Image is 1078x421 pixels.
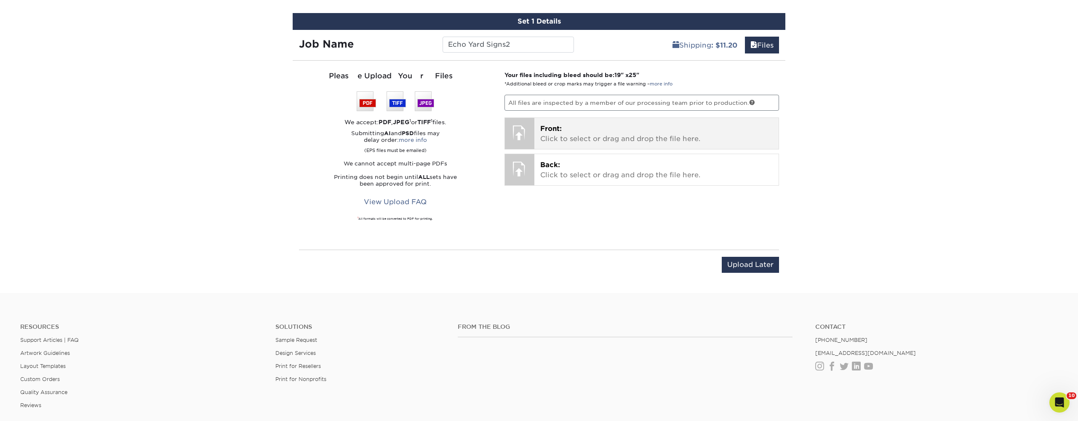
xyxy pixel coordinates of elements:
input: Enter a job name [443,37,574,53]
div: All formats will be converted to PDF for printing. [299,217,492,221]
sup: 1 [409,118,411,123]
strong: PDF [379,119,391,125]
img: We accept: PSD, TIFF, or JPEG (JPG) [357,91,434,111]
span: Front: [540,125,562,133]
a: Support Articles | FAQ [20,337,79,343]
strong: TIFF [417,119,431,125]
div: Set 1 Details [293,13,785,30]
h4: Resources [20,323,263,330]
a: Custom Orders [20,376,60,382]
a: Print for Resellers [275,363,321,369]
a: Reviews [20,402,41,408]
span: Back: [540,161,560,169]
p: Printing does not begin until sets have been approved for print. [299,174,492,187]
sup: 1 [358,216,358,219]
strong: ALL [418,174,430,180]
a: Artwork Guidelines [20,350,70,356]
p: Submitting and files may delay order: [299,130,492,154]
p: We cannot accept multi-page PDFs [299,160,492,167]
a: [EMAIL_ADDRESS][DOMAIN_NAME] [815,350,916,356]
span: 25 [629,72,636,78]
a: Sample Request [275,337,317,343]
p: Click to select or drag and drop the file here. [540,160,773,180]
span: shipping [672,41,679,49]
p: All files are inspected by a member of our processing team prior to production. [504,95,779,111]
a: View Upload FAQ [358,194,432,210]
a: more info [650,81,672,87]
strong: PSD [402,130,414,136]
small: (EPS files must be emailed) [364,144,427,154]
a: Print for Nonprofits [275,376,326,382]
span: 10 [1067,392,1076,399]
iframe: Intercom live chat [1049,392,1070,413]
div: Please Upload Your Files [299,71,492,82]
span: files [750,41,757,49]
sup: 1 [431,118,432,123]
span: 19 [614,72,621,78]
div: We accept: , or files. [299,118,492,126]
a: more info [399,137,427,143]
a: [PHONE_NUMBER] [815,337,867,343]
strong: Your files including bleed should be: " x " [504,72,639,78]
a: Contact [815,323,1058,330]
strong: AI [384,130,391,136]
small: *Additional bleed or crop marks may trigger a file warning – [504,81,672,87]
input: Upload Later [722,257,779,273]
strong: Job Name [299,38,354,50]
a: Design Services [275,350,316,356]
h4: Solutions [275,323,445,330]
a: Layout Templates [20,363,66,369]
h4: From the Blog [458,323,792,330]
p: Click to select or drag and drop the file here. [540,124,773,144]
a: Shipping: $11.20 [667,37,743,53]
strong: JPEG [393,119,409,125]
a: Quality Assurance [20,389,67,395]
a: Files [745,37,779,53]
b: : $11.20 [711,41,737,49]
